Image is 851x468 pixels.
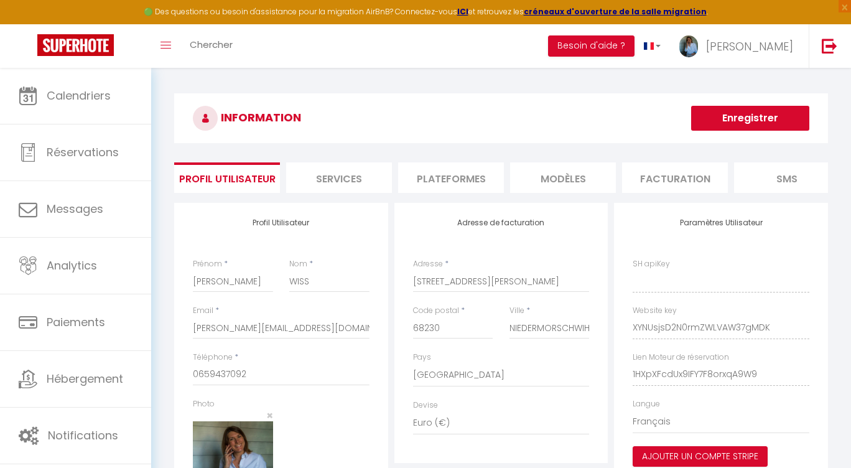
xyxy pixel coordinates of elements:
[413,352,431,363] label: Pays
[524,6,707,17] a: créneaux d'ouverture de la salle migration
[413,400,438,411] label: Devise
[47,314,105,330] span: Paiements
[266,410,273,421] button: Close
[193,218,370,227] h4: Profil Utilisateur
[633,258,670,270] label: SH apiKey
[190,38,233,51] span: Chercher
[413,258,443,270] label: Adresse
[180,24,242,68] a: Chercher
[10,5,47,42] button: Ouvrir le widget de chat LiveChat
[822,38,837,54] img: logout
[706,39,793,54] span: [PERSON_NAME]
[286,162,392,193] li: Services
[37,34,114,56] img: Super Booking
[266,408,273,423] span: ×
[47,371,123,386] span: Hébergement
[174,162,280,193] li: Profil Utilisateur
[193,352,233,363] label: Téléphone
[457,6,468,17] a: ICI
[413,305,459,317] label: Code postal
[193,398,215,410] label: Photo
[193,258,222,270] label: Prénom
[633,352,729,363] label: Lien Moteur de réservation
[633,218,809,227] h4: Paramètres Utilisateur
[679,35,698,57] img: ...
[193,305,213,317] label: Email
[174,93,828,143] h3: INFORMATION
[510,162,616,193] li: MODÈLES
[48,428,118,443] span: Notifications
[633,305,677,317] label: Website key
[47,144,119,160] span: Réservations
[289,258,307,270] label: Nom
[47,258,97,273] span: Analytics
[548,35,635,57] button: Besoin d'aide ?
[633,446,768,467] button: Ajouter un compte Stripe
[734,162,840,193] li: SMS
[47,201,103,217] span: Messages
[691,106,809,131] button: Enregistrer
[622,162,728,193] li: Facturation
[398,162,504,193] li: Plateformes
[670,24,809,68] a: ... [PERSON_NAME]
[633,398,660,410] label: Langue
[413,218,590,227] h4: Adresse de facturation
[47,88,111,103] span: Calendriers
[509,305,524,317] label: Ville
